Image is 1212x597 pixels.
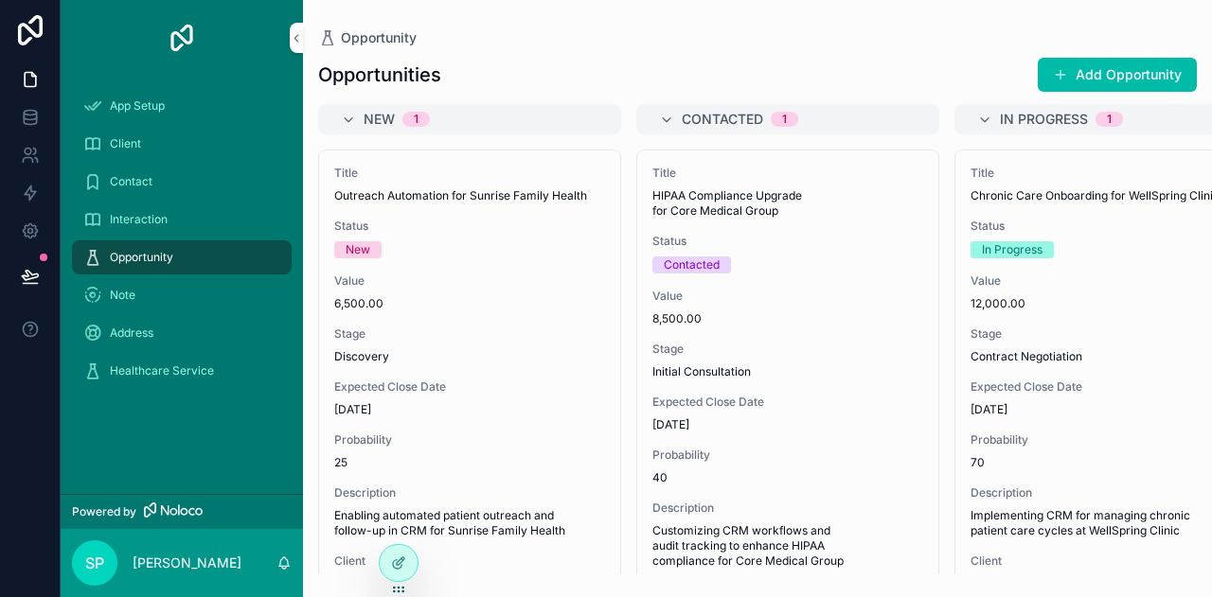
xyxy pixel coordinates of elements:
[652,500,923,516] span: Description
[334,219,605,234] span: Status
[652,364,923,379] span: Initial Consultation
[334,296,605,311] span: 6,500.00
[652,395,923,410] span: Expected Close Date
[652,188,923,219] span: HIPAA Compliance Upgrade for Core Medical Group
[652,234,923,249] span: Status
[110,363,214,378] span: Healthcare Service
[110,288,135,303] span: Note
[664,256,720,273] div: Contacted
[334,379,605,395] span: Expected Close Date
[61,76,303,413] div: scrollable content
[414,112,419,127] div: 1
[334,188,605,203] span: Outreach Automation for Sunrise Family Health
[334,432,605,448] span: Probability
[652,448,923,463] span: Probability
[1038,58,1197,92] button: Add Opportunity
[334,166,605,181] span: Title
[652,417,923,432] span: [DATE]
[652,311,923,326] span: 8,500.00
[782,112,787,127] div: 1
[318,61,441,88] h1: Opportunities
[341,28,417,47] span: Opportunity
[72,316,292,350] a: Address
[982,241,1043,258] div: In Progress
[110,212,168,227] span: Interaction
[652,523,923,569] span: Customizing CRM workflows and audit tracking to enhance HIPAA compliance for Core Medical Group
[72,127,292,161] a: Client
[364,110,395,129] span: New
[334,485,605,500] span: Description
[334,349,605,364] span: Discovery
[72,354,292,388] a: Healthcare Service
[334,273,605,289] span: Value
[1000,110,1088,129] span: In Progress
[72,202,292,237] a: Interaction
[652,470,923,485] span: 40
[1107,112,1112,127] div: 1
[652,342,923,357] span: Stage
[652,166,923,181] span: Title
[110,136,141,151] span: Client
[110,98,165,114] span: App Setup
[334,553,605,569] span: Client
[110,174,152,189] span: Contact
[72,89,292,123] a: App Setup
[334,402,605,417] span: [DATE]
[61,494,303,529] a: Powered by
[652,289,923,304] span: Value
[72,240,292,274] a: Opportunity
[167,23,197,53] img: App logo
[346,241,370,258] div: New
[85,552,104,574] span: sp
[110,250,173,265] span: Opportunity
[110,325,153,341] span: Address
[318,28,417,47] a: Opportunity
[682,110,763,129] span: Contacted
[133,553,241,572] p: [PERSON_NAME]
[334,455,605,470] span: 25
[72,278,292,312] a: Note
[72,504,136,519] span: Powered by
[334,508,605,538] span: Enabling automated patient outreach and follow-up in CRM for Sunrise Family Health
[334,326,605,342] span: Stage
[72,165,292,199] a: Contact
